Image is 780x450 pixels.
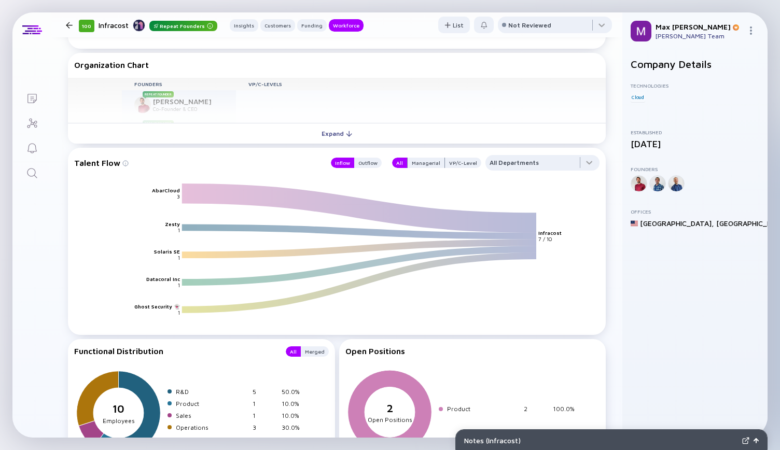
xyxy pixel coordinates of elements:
[176,412,248,419] div: Sales
[345,346,600,356] div: Open Positions
[152,187,180,193] text: AbarCloud
[631,129,759,135] div: Established
[176,388,248,396] div: R&D
[149,21,217,31] div: Repeat Founders
[253,388,277,396] div: 5
[165,221,180,227] text: Zesty
[754,438,759,443] img: Open Notes
[99,19,217,32] div: Infracost
[12,85,51,110] a: Lists
[282,424,307,431] div: 30.0%
[134,303,180,310] text: Ghost Security 👻
[367,416,412,424] tspan: Open Positions
[539,236,552,242] text: 7 / 10
[386,402,393,414] tspan: 2
[438,17,470,33] button: List
[539,230,562,236] text: Infracost
[464,436,738,445] div: Notes ( Infracost )
[176,424,248,431] div: Operations
[331,158,354,168] button: Inflow
[253,412,277,419] div: 1
[553,405,578,413] div: 100.0%
[260,19,295,32] button: Customers
[282,400,307,407] div: 10.0%
[297,19,327,32] button: Funding
[524,405,549,413] div: 2
[747,26,755,35] img: Menu
[79,20,94,32] div: 100
[176,400,248,407] div: Product
[315,125,358,142] div: Expand
[178,310,180,316] text: 1
[103,417,135,425] tspan: Employees
[12,135,51,160] a: Reminders
[282,412,307,419] div: 10.0%
[113,403,124,415] tspan: 10
[447,405,520,413] div: Product
[656,22,743,31] div: Max [PERSON_NAME]
[301,346,329,357] button: Merged
[631,58,759,70] h2: Company Details
[631,21,651,41] img: Max Profile Picture
[154,248,180,255] text: Solaris SE
[282,388,307,396] div: 50.0%
[74,346,275,357] div: Functional Distribution
[253,400,277,407] div: 1
[508,21,551,29] div: Not Reviewed
[74,155,321,171] div: Talent Flow
[12,110,51,135] a: Investor Map
[329,19,364,32] button: Workforce
[631,220,638,227] img: United States Flag
[408,158,444,168] div: Managerial
[631,208,759,215] div: Offices
[407,158,445,168] button: Managerial
[329,20,364,31] div: Workforce
[392,158,407,168] button: All
[178,227,180,233] text: 1
[178,255,180,261] text: 1
[656,32,743,40] div: [PERSON_NAME] Team
[177,193,180,200] text: 3
[230,20,258,31] div: Insights
[146,276,180,282] text: Datacoral Inc
[640,219,714,228] div: [GEOGRAPHIC_DATA] ,
[74,60,600,69] div: Organization Chart
[631,92,645,102] div: Cloud
[297,20,327,31] div: Funding
[631,166,759,172] div: Founders
[742,437,749,444] img: Expand Notes
[631,138,759,149] div: [DATE]
[253,424,277,431] div: 3
[354,158,382,168] button: Outflow
[445,158,481,168] button: VP/C-Level
[286,346,301,357] button: All
[178,282,180,288] text: 1
[230,19,258,32] button: Insights
[68,123,606,144] button: Expand
[12,160,51,185] a: Search
[631,82,759,89] div: Technologies
[260,20,295,31] div: Customers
